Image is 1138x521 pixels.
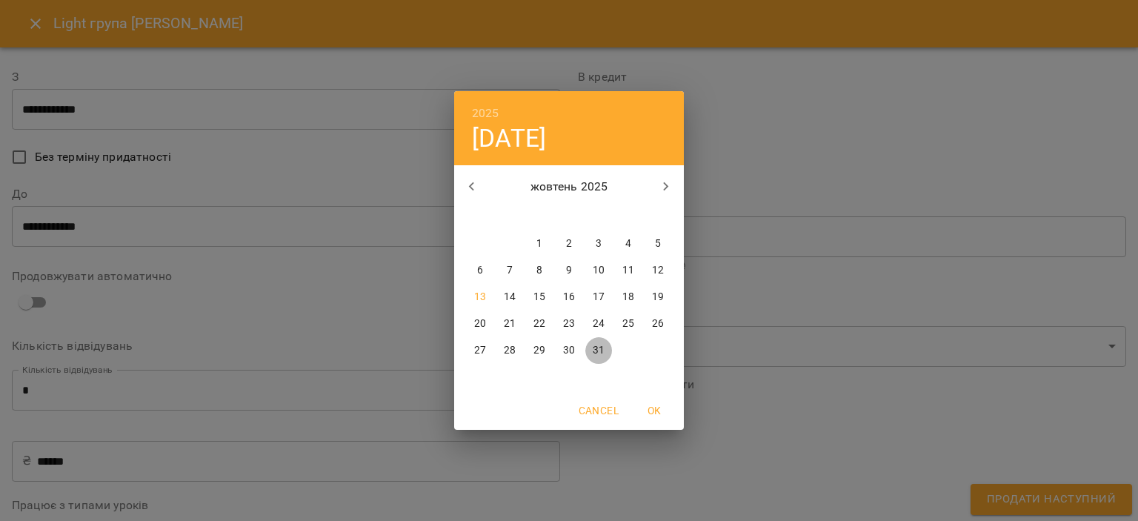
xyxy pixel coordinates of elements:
[467,208,493,223] span: пн
[467,311,493,337] button: 20
[536,236,542,251] p: 1
[474,290,486,305] p: 13
[496,208,523,223] span: вт
[615,311,642,337] button: 25
[566,236,572,251] p: 2
[645,230,671,257] button: 5
[526,230,553,257] button: 1
[536,263,542,278] p: 8
[593,316,605,331] p: 24
[504,316,516,331] p: 21
[477,263,483,278] p: 6
[563,316,575,331] p: 23
[556,311,582,337] button: 23
[585,284,612,311] button: 17
[526,284,553,311] button: 15
[556,230,582,257] button: 2
[563,290,575,305] p: 16
[496,257,523,284] button: 7
[615,284,642,311] button: 18
[526,337,553,364] button: 29
[585,337,612,364] button: 31
[490,178,649,196] p: жовтень 2025
[472,123,546,153] button: [DATE]
[615,230,642,257] button: 4
[579,402,619,419] span: Cancel
[496,311,523,337] button: 21
[467,257,493,284] button: 6
[526,257,553,284] button: 8
[645,257,671,284] button: 12
[596,236,602,251] p: 3
[593,290,605,305] p: 17
[526,208,553,223] span: ср
[504,343,516,358] p: 28
[636,402,672,419] span: OK
[652,290,664,305] p: 19
[472,103,499,124] button: 2025
[504,290,516,305] p: 14
[533,316,545,331] p: 22
[645,284,671,311] button: 19
[615,257,642,284] button: 11
[467,284,493,311] button: 13
[563,343,575,358] p: 30
[652,316,664,331] p: 26
[655,236,661,251] p: 5
[556,284,582,311] button: 16
[585,257,612,284] button: 10
[556,257,582,284] button: 9
[533,343,545,358] p: 29
[593,263,605,278] p: 10
[622,263,634,278] p: 11
[474,316,486,331] p: 20
[556,208,582,223] span: чт
[645,208,671,223] span: нд
[652,263,664,278] p: 12
[526,311,553,337] button: 22
[593,343,605,358] p: 31
[566,263,572,278] p: 9
[496,284,523,311] button: 14
[625,236,631,251] p: 4
[585,230,612,257] button: 3
[630,397,678,424] button: OK
[622,316,634,331] p: 25
[573,397,625,424] button: Cancel
[585,311,612,337] button: 24
[556,337,582,364] button: 30
[585,208,612,223] span: пт
[496,337,523,364] button: 28
[507,263,513,278] p: 7
[615,208,642,223] span: сб
[533,290,545,305] p: 15
[474,343,486,358] p: 27
[467,337,493,364] button: 27
[622,290,634,305] p: 18
[645,311,671,337] button: 26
